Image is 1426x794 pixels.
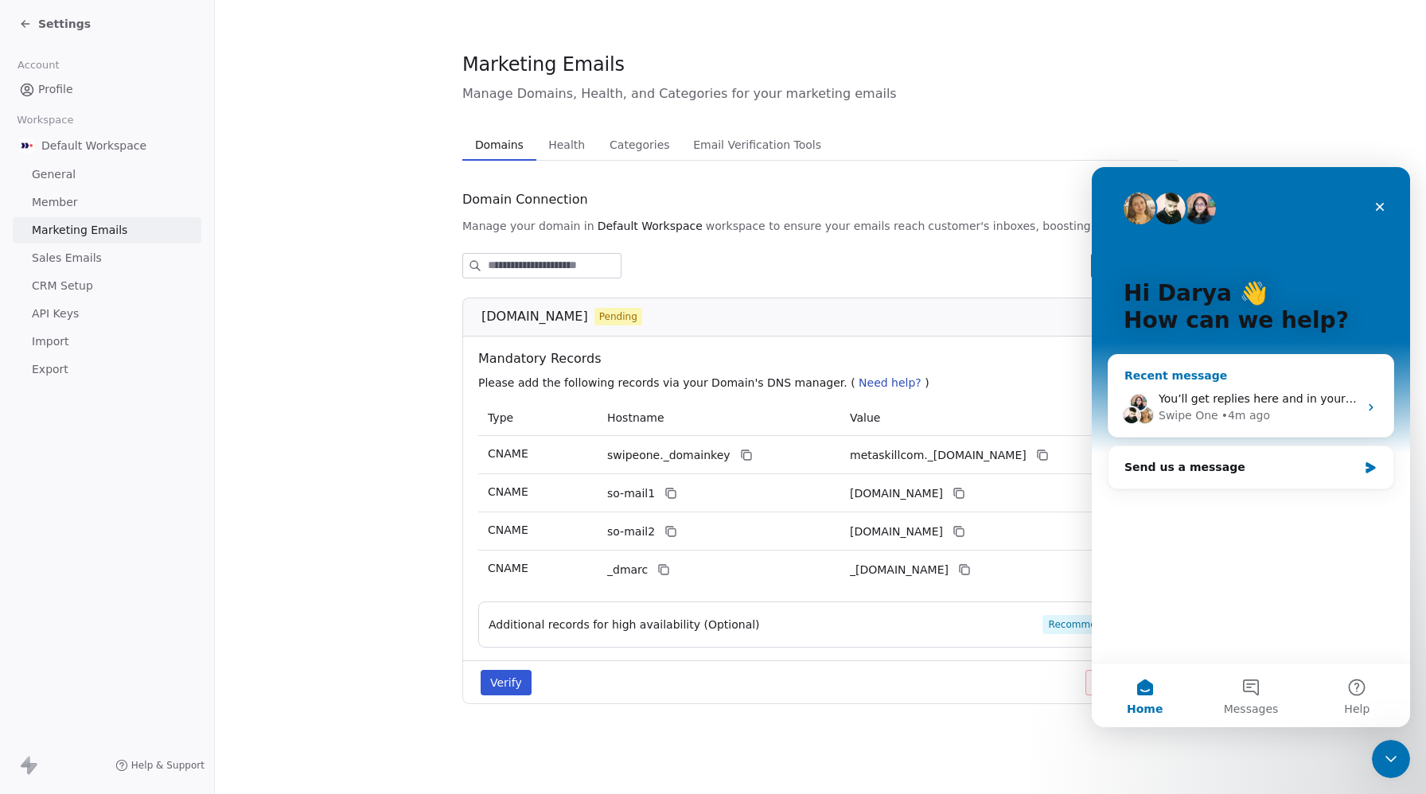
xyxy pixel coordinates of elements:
[38,16,91,32] span: Settings
[32,333,68,350] span: Import
[488,485,528,498] span: CNAME
[13,273,201,299] a: CRM Setup
[106,496,212,560] button: Messages
[19,16,91,32] a: Settings
[488,410,588,426] p: Type
[607,523,655,540] span: so-mail2
[489,617,760,632] span: Additional records for high availability (Optional)
[859,376,921,389] span: Need help?
[38,81,73,98] span: Profile
[13,356,201,383] a: Export
[132,536,187,547] span: Messages
[33,292,266,309] div: Send us a message
[41,138,146,154] span: Default Workspace
[462,84,1179,103] span: Manage Domains, Health, and Categories for your marketing emails
[607,411,664,424] span: Hostname
[488,562,528,574] span: CNAME
[850,411,880,424] span: Value
[462,218,594,234] span: Manage your domain in
[850,523,943,540] span: metaskillcom2.swipeone.email
[131,759,205,772] span: Help & Support
[607,447,731,464] span: swipeone._domainkey
[252,536,278,547] span: Help
[599,309,637,324] span: Pending
[67,240,127,257] div: Swipe One
[488,447,528,460] span: CNAME
[1092,167,1410,727] iframe: Intercom live chat
[462,53,625,76] span: Marketing Emails
[706,218,925,234] span: workspace to ensure your emails reach
[13,189,201,216] a: Member
[10,53,66,77] span: Account
[1085,670,1160,695] button: Delete
[13,245,201,271] a: Sales Emails
[32,166,76,183] span: General
[850,447,1027,464] span: metaskillcom._domainkey.swipeone.email
[19,138,35,154] img: AVATAR%20METASKILL%20-%20Colori%20Positivo.png
[10,108,80,132] span: Workspace
[13,301,201,327] a: API Keys
[1372,740,1410,778] iframe: Intercom live chat
[1042,615,1127,634] span: Recommended
[687,134,828,156] span: Email Verification Tools
[32,278,93,294] span: CRM Setup
[13,329,201,355] a: Import
[32,306,79,322] span: API Keys
[850,485,943,502] span: metaskillcom1.swipeone.email
[67,225,769,238] span: You’ll get replies here and in your email: ✉️ [PERSON_NAME][EMAIL_ADDRESS][DOMAIN_NAME] Our usual...
[850,562,949,578] span: _dmarc.swipeone.email
[32,194,78,211] span: Member
[481,307,588,326] span: [DOMAIN_NAME]
[928,218,1165,234] span: customer's inboxes, boosting engagement
[13,162,201,188] a: General
[13,217,201,243] a: Marketing Emails
[32,250,102,267] span: Sales Emails
[274,25,302,54] div: Close
[598,218,703,234] span: Default Workspace
[481,670,532,695] button: Verify
[488,523,528,536] span: CNAME
[32,361,68,378] span: Export
[35,536,71,547] span: Home
[607,485,655,502] span: so-mail1
[462,190,588,209] span: Domain Connection
[16,278,302,322] div: Send us a message
[115,759,205,772] a: Help & Support
[13,76,201,103] a: Profile
[489,615,1152,634] button: Additional records for high availability (Optional)Recommended
[607,562,648,578] span: _dmarc
[469,134,530,156] span: Domains
[32,222,127,239] span: Marketing Emails
[130,240,178,257] div: • 4m ago
[603,134,676,156] span: Categories
[542,134,591,156] span: Health
[478,375,1169,391] p: Please add the following records via your Domain's DNS manager. ( )
[212,496,318,560] button: Help
[478,349,1169,368] span: Mandatory Records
